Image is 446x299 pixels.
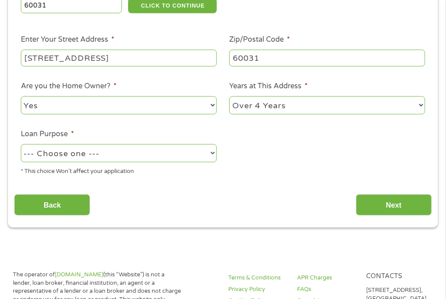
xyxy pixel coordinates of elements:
[228,285,286,294] a: Privacy Policy
[229,82,308,91] label: Years at This Address
[229,35,290,44] label: Zip/Postal Code
[21,35,114,44] label: Enter Your Street Address
[297,285,356,294] a: FAQs
[297,274,356,282] a: APR Charges
[228,274,286,282] a: Terms & Conditions
[21,82,117,91] label: Are you the Home Owner?
[55,271,103,278] a: [DOMAIN_NAME]
[366,272,428,281] h4: Contacts
[21,130,74,139] label: Loan Purpose
[14,194,90,216] input: Back
[21,50,217,67] input: 1 Main Street
[21,164,217,176] div: * This choice Won’t affect your application
[356,194,432,216] input: Next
